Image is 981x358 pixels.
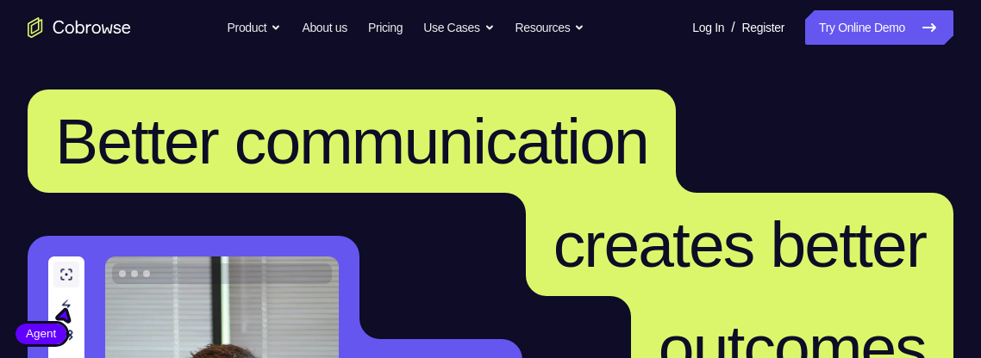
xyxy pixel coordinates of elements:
[55,105,648,177] span: Better communication
[553,208,926,281] span: creates better
[692,10,724,45] a: Log In
[28,17,131,38] a: Go to the home page
[368,10,403,45] a: Pricing
[805,10,953,45] a: Try Online Demo
[731,17,734,38] span: /
[302,10,347,45] a: About us
[228,10,282,45] button: Product
[423,10,494,45] button: Use Cases
[515,10,585,45] button: Resources
[742,10,784,45] a: Register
